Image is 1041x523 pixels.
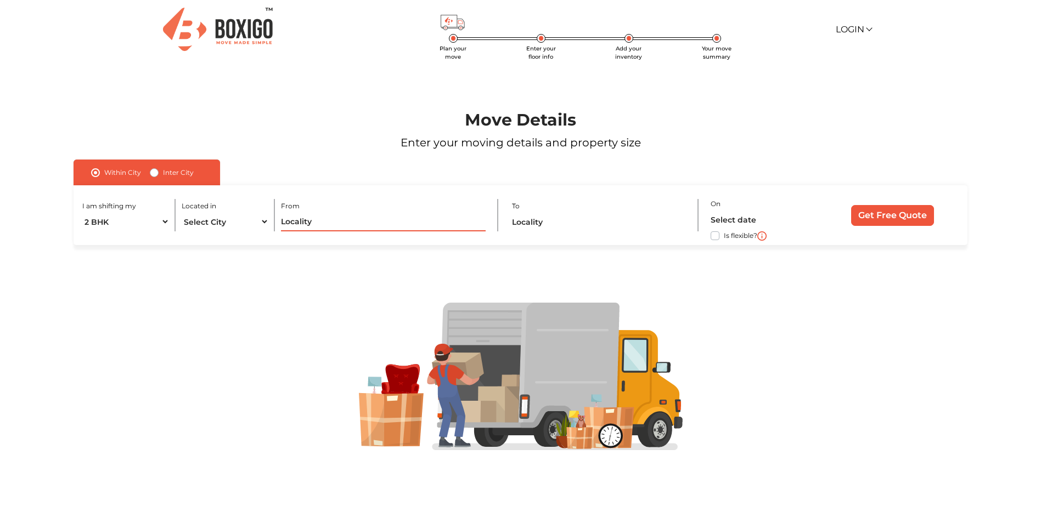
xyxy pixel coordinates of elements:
label: Inter City [163,166,194,179]
input: Locality [512,212,688,231]
img: Boxigo [163,8,273,51]
label: On [711,199,721,209]
input: Select date [711,210,814,229]
a: Login [836,24,871,35]
span: Your move summary [702,45,731,60]
input: Get Free Quote [851,205,934,226]
h1: Move Details [42,110,999,130]
label: Within City [104,166,141,179]
img: i [757,231,767,241]
label: Located in [182,201,216,211]
label: Is flexible? [724,229,757,241]
span: Enter your floor info [526,45,556,60]
label: From [281,201,300,211]
label: I am shifting my [82,201,136,211]
label: To [512,201,520,211]
span: Add your inventory [615,45,642,60]
span: Plan your move [440,45,466,60]
p: Enter your moving details and property size [42,134,999,151]
input: Locality [281,212,486,231]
